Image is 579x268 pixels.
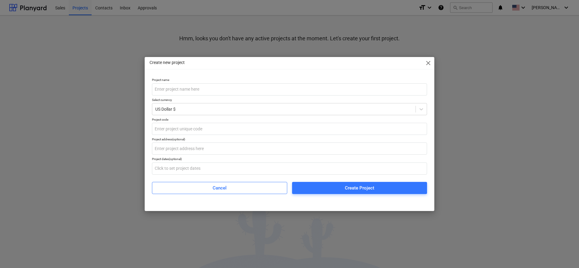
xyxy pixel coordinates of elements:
[345,184,374,192] div: Create Project
[549,239,579,268] iframe: Chat Widget
[152,118,427,123] p: Project code
[152,182,287,194] button: Cancel
[152,98,427,103] p: Select currency
[292,182,427,194] button: Create Project
[150,59,185,66] p: Create new project
[152,123,427,135] input: Enter project unique code
[152,83,427,95] input: Enter project name here
[425,59,432,67] span: close
[152,162,427,175] input: Click to set project dates
[152,78,427,83] p: Project name
[152,157,427,161] div: Project dates (optional)
[152,142,427,155] input: Enter project address here
[213,184,227,192] div: Cancel
[152,137,427,141] div: Project address (optional)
